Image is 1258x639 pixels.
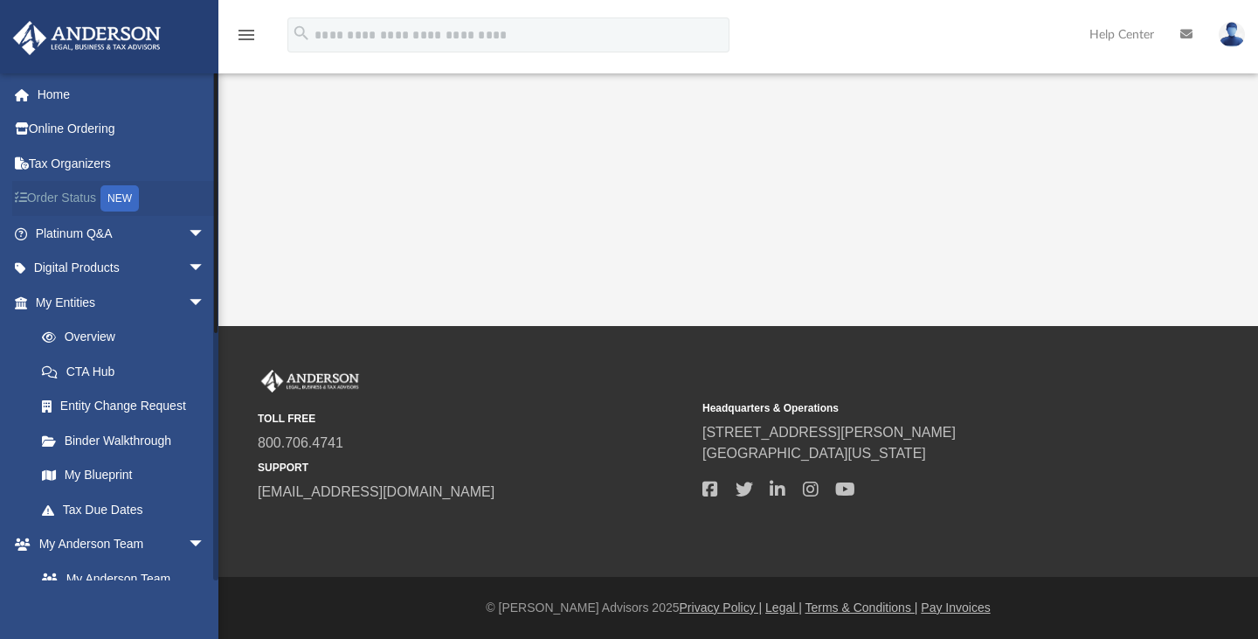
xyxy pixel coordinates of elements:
a: Overview [24,320,232,355]
a: Order StatusNEW [12,181,232,217]
span: arrow_drop_down [188,251,223,287]
small: TOLL FREE [258,411,690,427]
small: Headquarters & Operations [702,400,1135,416]
a: 800.706.4741 [258,435,343,450]
a: My Entitiesarrow_drop_down [12,285,232,320]
img: User Pic [1219,22,1245,47]
a: My Anderson Team [24,561,214,596]
img: Anderson Advisors Platinum Portal [258,370,363,392]
a: [STREET_ADDRESS][PERSON_NAME] [702,425,956,440]
a: Online Ordering [12,112,232,147]
div: NEW [100,185,139,212]
small: SUPPORT [258,460,690,476]
a: Tax Organizers [12,146,232,181]
a: Home [12,77,232,112]
span: arrow_drop_down [188,285,223,321]
a: Tax Due Dates [24,492,232,527]
span: arrow_drop_down [188,216,223,252]
div: © [PERSON_NAME] Advisors 2025 [218,599,1258,617]
a: Terms & Conditions | [805,601,918,615]
img: Anderson Advisors Platinum Portal [8,21,166,55]
i: search [292,24,311,43]
a: My Anderson Teamarrow_drop_down [12,527,223,562]
a: [EMAIL_ADDRESS][DOMAIN_NAME] [258,484,494,499]
a: Digital Productsarrow_drop_down [12,251,232,286]
a: Entity Change Request [24,389,232,424]
a: Legal | [765,601,802,615]
a: Privacy Policy | [680,601,763,615]
i: menu [236,24,257,45]
a: My Blueprint [24,458,223,493]
a: Binder Walkthrough [24,423,232,458]
a: menu [236,33,257,45]
span: arrow_drop_down [188,527,223,563]
a: [GEOGRAPHIC_DATA][US_STATE] [702,446,926,461]
a: Platinum Q&Aarrow_drop_down [12,216,232,251]
a: Pay Invoices [921,601,990,615]
a: CTA Hub [24,354,232,389]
